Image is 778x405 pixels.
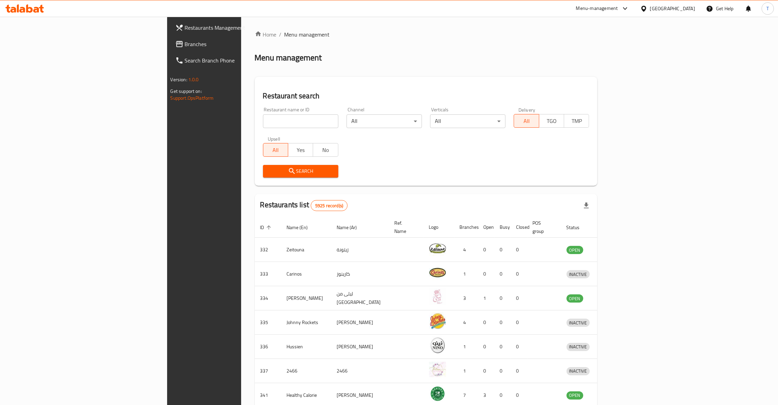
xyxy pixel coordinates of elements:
th: Closed [511,217,527,238]
td: Johnny Rockets [281,310,332,335]
img: Johnny Rockets [429,312,446,330]
img: 2466 [429,361,446,378]
td: 4 [454,310,478,335]
td: Hussien [281,335,332,359]
td: 2466 [332,359,389,383]
span: 5925 record(s) [311,202,347,209]
span: INACTIVE [567,343,590,351]
span: T [766,5,769,12]
td: 1 [454,262,478,286]
td: 2466 [281,359,332,383]
td: 0 [511,359,527,383]
input: Search for restaurant name or ID.. [263,114,338,128]
td: 0 [495,359,511,383]
button: All [514,114,539,128]
h2: Restaurants list [260,200,348,211]
td: [PERSON_NAME] [332,335,389,359]
button: No [313,143,338,157]
td: 3 [454,286,478,310]
span: TMP [567,116,586,126]
td: 0 [511,335,527,359]
img: Carinos [429,264,446,281]
td: ليلى من [GEOGRAPHIC_DATA] [332,286,389,310]
label: Delivery [518,107,535,112]
img: Hussien [429,337,446,354]
span: OPEN [567,391,583,399]
td: [PERSON_NAME] [281,286,332,310]
td: 1 [454,335,478,359]
h2: Menu management [255,52,322,63]
a: Search Branch Phone [170,52,297,69]
div: INACTIVE [567,343,590,351]
span: POS group [533,219,553,235]
span: INACTIVE [567,319,590,327]
td: كارينوز [332,262,389,286]
span: Branches [185,40,292,48]
div: [GEOGRAPHIC_DATA] [650,5,695,12]
span: ID [260,223,273,232]
td: 0 [511,262,527,286]
td: Zeitouna [281,238,332,262]
td: 0 [495,335,511,359]
nav: breadcrumb [255,30,598,39]
span: INACTIVE [567,367,590,375]
span: Version: [171,75,187,84]
button: TMP [564,114,589,128]
td: 0 [495,262,511,286]
span: Search Branch Phone [185,56,292,65]
button: Search [263,165,338,178]
h2: Restaurant search [263,91,589,101]
button: TGO [539,114,564,128]
div: All [347,114,422,128]
span: Name (Ar) [337,223,366,232]
span: OPEN [567,246,583,254]
span: INACTIVE [567,270,590,278]
span: Name (En) [287,223,317,232]
span: No [316,145,335,155]
td: Carinos [281,262,332,286]
td: 0 [478,359,495,383]
td: 0 [495,310,511,335]
td: 4 [454,238,478,262]
button: Yes [288,143,313,157]
span: 1.0.0 [188,75,199,84]
label: Upsell [268,136,280,141]
td: [PERSON_NAME] [332,310,389,335]
img: Zeitouna [429,240,446,257]
div: Total records count [311,200,348,211]
span: Get support on: [171,87,202,96]
div: INACTIVE [567,367,590,375]
td: 1 [454,359,478,383]
span: TGO [542,116,561,126]
td: 0 [478,262,495,286]
span: Yes [291,145,310,155]
button: All [263,143,288,157]
span: Ref. Name [395,219,415,235]
span: Search [268,167,333,176]
td: 0 [495,238,511,262]
div: INACTIVE [567,319,590,327]
span: Menu management [284,30,330,39]
td: زيتونة [332,238,389,262]
th: Open [478,217,495,238]
a: Support.OpsPlatform [171,94,214,102]
span: OPEN [567,295,583,303]
span: Restaurants Management [185,24,292,32]
span: All [517,116,536,126]
span: Status [567,223,589,232]
td: 0 [511,238,527,262]
a: Restaurants Management [170,19,297,36]
div: Export file [578,197,594,214]
img: Healthy Calorie [429,385,446,402]
td: 1 [478,286,495,310]
th: Busy [495,217,511,238]
div: Menu-management [576,4,618,13]
td: 0 [478,238,495,262]
span: All [266,145,285,155]
td: 0 [511,286,527,310]
th: Logo [424,217,454,238]
th: Branches [454,217,478,238]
